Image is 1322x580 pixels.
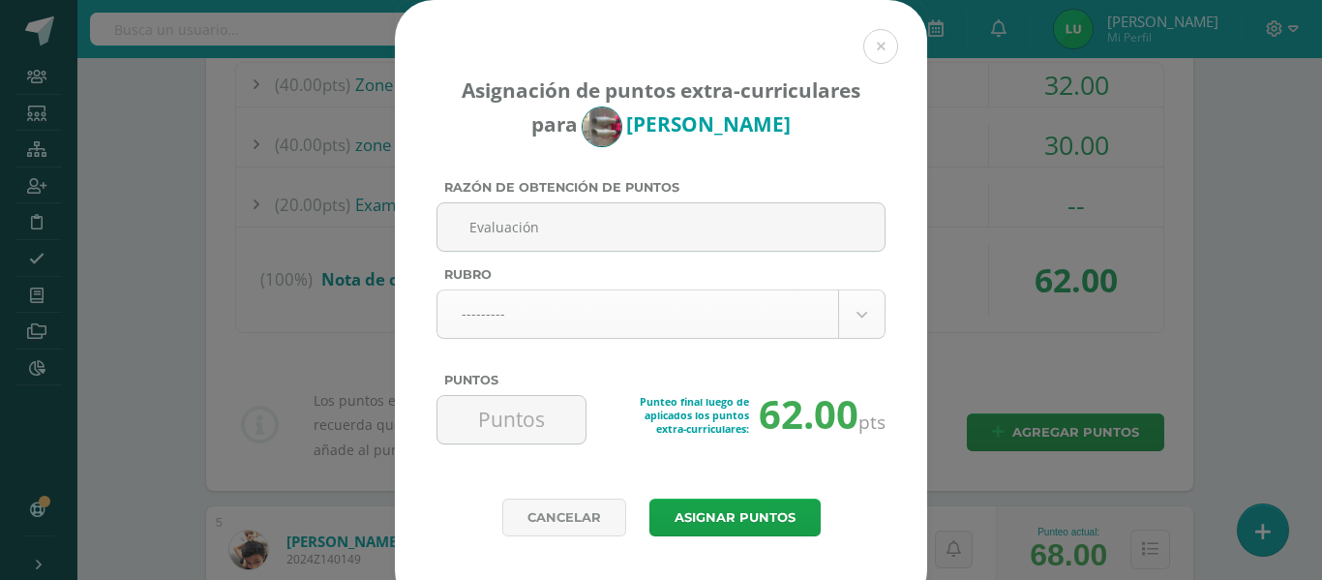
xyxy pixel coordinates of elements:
span: --------- [462,290,814,336]
a: Cancelar [502,499,626,536]
a: --------- [437,290,885,338]
span: 62.00 [759,395,858,434]
strong: [PERSON_NAME] [626,110,791,137]
input: Razón de obtención de puntos [445,203,877,251]
input: Puntos [445,396,578,443]
button: Close (Esc) [863,29,898,64]
span: pts [858,409,886,435]
img: profile pic. [583,107,621,146]
label: Razón de obtención de puntos [436,180,886,195]
button: Asignar puntos [649,499,821,536]
h5: Punteo final luego de aplicados los puntos extra-curriculares: [628,395,749,436]
label: Rubro [436,267,886,282]
label: Puntos [436,373,886,387]
span: Asignación de puntos extra-curriculares para [462,76,860,138]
